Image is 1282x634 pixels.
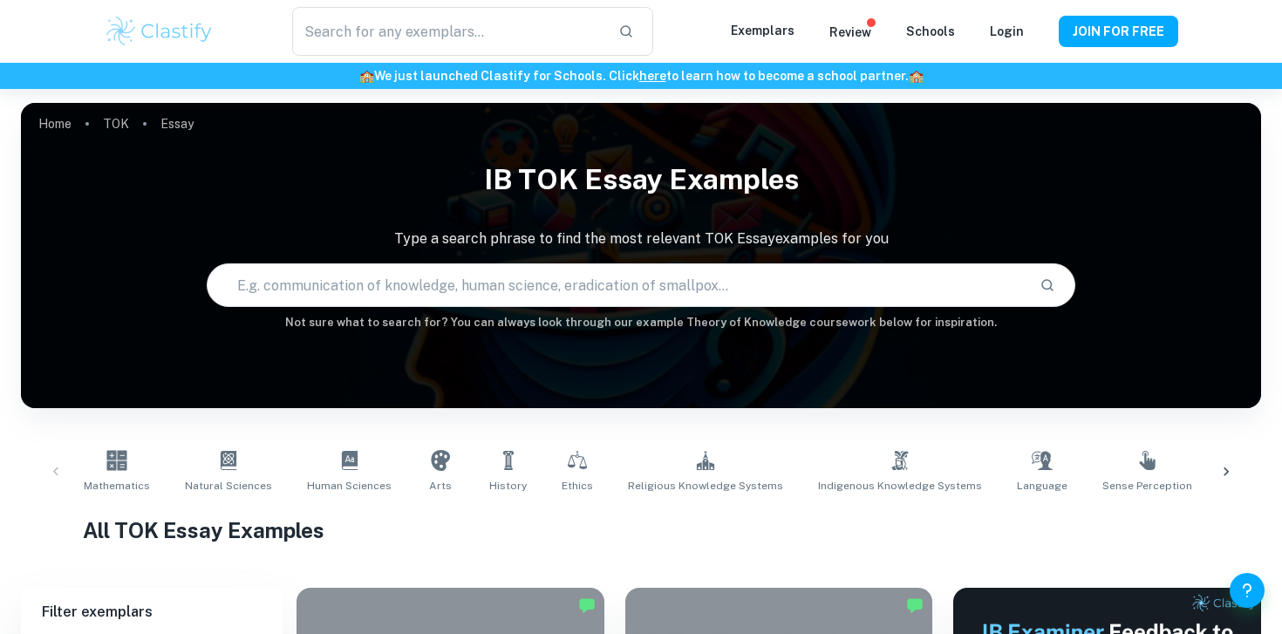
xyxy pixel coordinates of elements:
a: TOK [103,112,129,136]
span: Language [1017,478,1067,494]
span: Indigenous Knowledge Systems [818,478,982,494]
button: Search [1033,270,1062,300]
img: Clastify logo [104,14,215,49]
h6: Not sure what to search for? You can always look through our example Theory of Knowledge coursewo... [21,314,1261,331]
a: Home [38,112,72,136]
p: Essay [160,114,194,133]
button: JOIN FOR FREE [1059,16,1178,47]
span: Arts [429,478,452,494]
span: History [489,478,527,494]
span: Human Sciences [307,478,392,494]
p: Exemplars [731,21,794,40]
img: Marked [906,597,924,614]
img: Marked [578,597,596,614]
a: here [639,69,666,83]
h1: IB TOK Essay examples [21,152,1261,208]
span: Sense Perception [1102,478,1192,494]
a: Login [990,24,1024,38]
h6: We just launched Clastify for Schools. Click to learn how to become a school partner. [3,66,1279,85]
p: Type a search phrase to find the most relevant TOK Essay examples for you [21,228,1261,249]
span: 🏫 [909,69,924,83]
span: Mathematics [84,478,150,494]
h1: All TOK Essay Examples [83,515,1199,546]
span: 🏫 [359,69,374,83]
input: E.g. communication of knowledge, human science, eradication of smallpox... [208,261,1025,310]
input: Search for any exemplars... [292,7,604,56]
span: Ethics [562,478,593,494]
span: Natural Sciences [185,478,272,494]
p: Review [829,23,871,42]
button: Help and Feedback [1230,573,1265,608]
span: Religious Knowledge Systems [628,478,783,494]
a: Schools [906,24,955,38]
